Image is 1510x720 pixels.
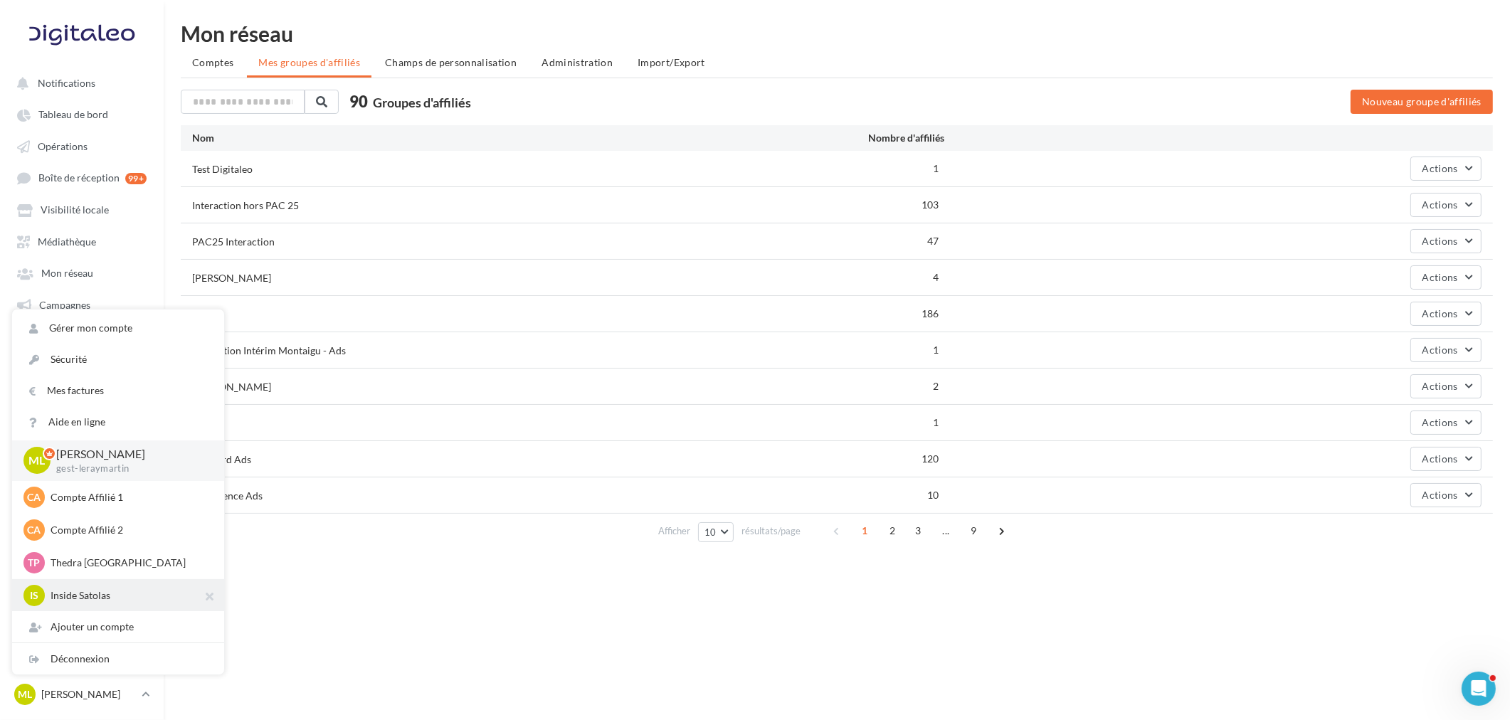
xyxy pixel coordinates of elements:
[51,490,207,504] p: Compte Affilié 1
[741,524,801,538] span: résultats/page
[29,452,46,469] span: ML
[729,343,944,357] div: 1
[729,162,944,176] div: 1
[1410,157,1482,181] button: Actions
[1422,416,1458,428] span: Actions
[28,556,41,570] span: TP
[1422,307,1458,319] span: Actions
[192,271,271,285] div: [PERSON_NAME]
[12,312,224,344] a: Gérer mon compte
[881,519,904,542] span: 2
[41,268,93,280] span: Mon réseau
[192,162,253,176] div: Test Digitaleo
[729,488,944,502] div: 10
[30,588,38,603] span: IS
[1410,265,1482,290] button: Actions
[729,307,944,321] div: 186
[18,687,32,702] span: ML
[9,164,155,191] a: Boîte de réception 99+
[698,522,734,542] button: 10
[192,489,263,503] div: Top Agence Ads
[1410,338,1482,362] button: Actions
[41,687,136,702] p: [PERSON_NAME]
[9,101,155,127] a: Tableau de bord
[373,95,471,110] span: Groupes d'affiliés
[1462,672,1496,706] iframe: Intercom live chat
[907,519,929,542] span: 3
[853,519,876,542] span: 1
[934,519,957,542] span: ...
[9,133,155,159] a: Opérations
[9,228,155,254] a: Médiathèque
[1422,452,1458,465] span: Actions
[1410,411,1482,435] button: Actions
[1422,380,1458,392] span: Actions
[39,299,90,311] span: Campagnes
[1410,483,1482,507] button: Actions
[38,140,88,152] span: Opérations
[12,611,224,642] div: Ajouter un compte
[41,204,109,216] span: Visibilité locale
[38,77,95,89] span: Notifications
[9,70,149,95] button: Notifications
[9,196,155,222] a: Visibilité locale
[1410,374,1482,398] button: Actions
[729,270,944,285] div: 4
[38,109,108,121] span: Tableau de bord
[1410,447,1482,471] button: Actions
[181,23,1493,44] div: Mon réseau
[192,307,209,322] div: Ads
[729,415,944,430] div: 1
[9,260,155,285] a: Mon réseau
[12,375,224,406] a: Mes factures
[385,56,517,68] span: Champs de personnalisation
[729,452,944,466] div: 120
[729,198,944,212] div: 103
[192,235,275,249] div: PAC25 Interaction
[729,131,944,145] div: Nombre d'affiliés
[1422,162,1458,174] span: Actions
[28,490,41,504] span: CA
[1410,302,1482,326] button: Actions
[56,462,201,475] p: gest-leraymartin
[349,90,368,112] span: 90
[51,588,207,603] p: Inside Satolas
[704,526,717,538] span: 10
[38,235,96,248] span: Médiathèque
[192,56,233,68] span: Comptes
[658,524,690,538] span: Afficher
[1351,90,1493,114] button: Nouveau groupe d'affiliés
[9,292,155,317] a: Campagnes
[1422,235,1458,247] span: Actions
[962,519,985,542] span: 9
[1410,193,1482,217] button: Actions
[125,173,147,184] div: 99+
[729,379,944,393] div: 2
[28,523,41,537] span: CA
[1422,489,1458,501] span: Actions
[56,446,201,462] p: [PERSON_NAME]
[638,56,705,68] span: Import/Export
[542,56,613,68] span: Administration
[1422,271,1458,283] span: Actions
[1422,344,1458,356] span: Actions
[12,643,224,674] div: Déconnexion
[192,198,299,213] div: Interaction hors PAC 25
[192,131,729,145] div: Nom
[12,344,224,375] a: Sécurité
[192,344,346,358] div: Interaction Intérim Montaigu - Ads
[192,380,271,394] div: [PERSON_NAME]
[51,556,207,570] p: Thedra [GEOGRAPHIC_DATA]
[12,406,224,438] a: Aide en ligne
[1422,198,1458,211] span: Actions
[1410,229,1482,253] button: Actions
[51,523,207,537] p: Compte Affilié 2
[38,172,120,184] span: Boîte de réception
[729,234,944,248] div: 47
[11,681,152,708] a: ML [PERSON_NAME]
